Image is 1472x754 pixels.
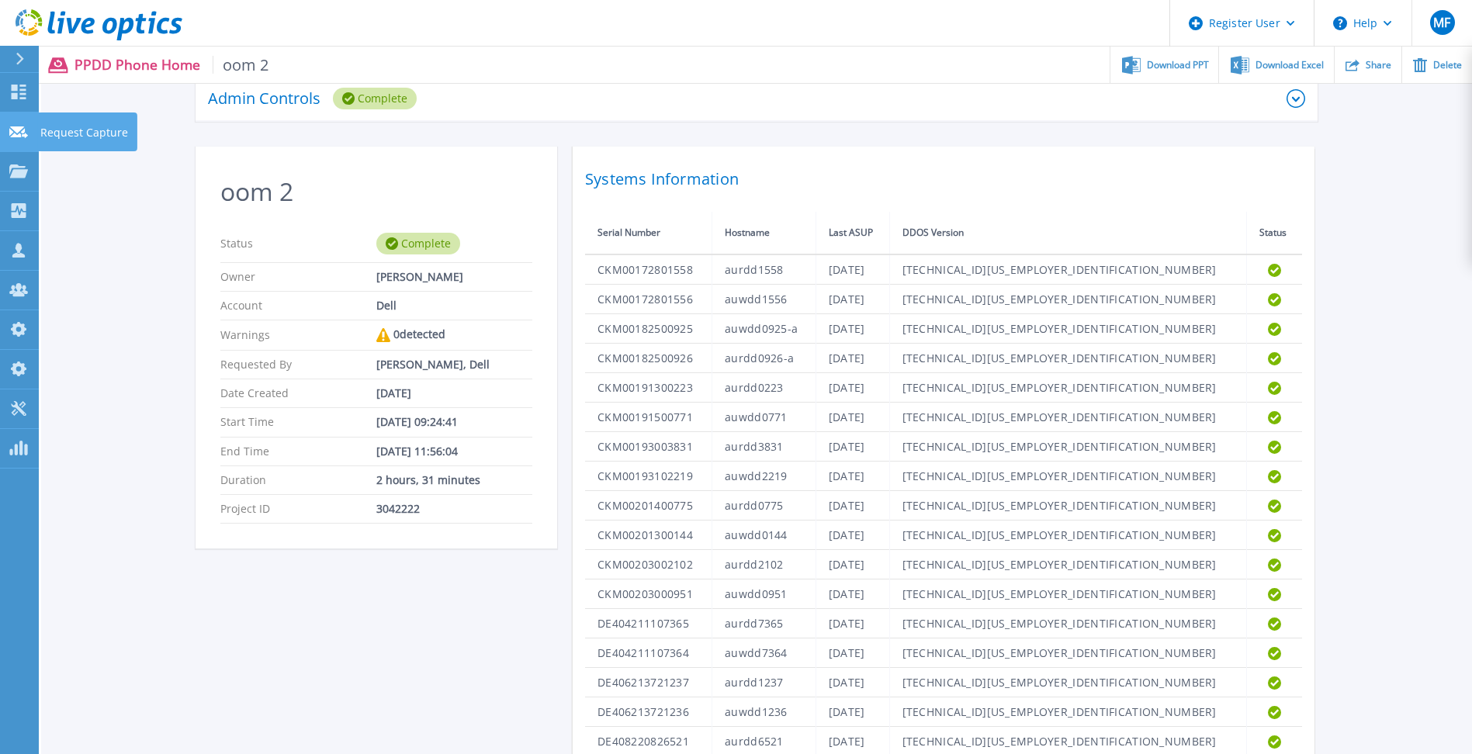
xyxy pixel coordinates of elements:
[585,668,712,697] td: DE406213721237
[376,387,532,399] div: [DATE]
[1147,61,1209,70] span: Download PPT
[889,373,1247,403] td: [TECHNICAL_ID][US_EMPLOYER_IDENTIFICATION_NUMBER]
[816,254,889,285] td: [DATE]
[816,462,889,491] td: [DATE]
[889,638,1247,668] td: [TECHNICAL_ID][US_EMPLOYER_IDENTIFICATION_NUMBER]
[816,609,889,638] td: [DATE]
[1433,16,1450,29] span: MF
[333,88,417,109] div: Complete
[220,358,376,371] p: Requested By
[816,550,889,579] td: [DATE]
[889,521,1247,550] td: [TECHNICAL_ID][US_EMPLOYER_IDENTIFICATION_NUMBER]
[376,299,532,312] div: Dell
[220,178,532,206] h2: oom 2
[1433,61,1462,70] span: Delete
[208,91,320,106] p: Admin Controls
[712,668,816,697] td: aurdd1237
[585,285,712,314] td: CKM00172801556
[712,212,816,254] th: Hostname
[712,697,816,727] td: auwdd1236
[585,550,712,579] td: CKM00203002102
[889,314,1247,344] td: [TECHNICAL_ID][US_EMPLOYER_IDENTIFICATION_NUMBER]
[376,271,532,283] div: [PERSON_NAME]
[376,445,532,458] div: [DATE] 11:56:04
[220,299,376,312] p: Account
[1256,61,1324,70] span: Download Excel
[220,328,376,342] p: Warnings
[816,432,889,462] td: [DATE]
[585,212,712,254] th: Serial Number
[376,503,532,515] div: 3042222
[712,521,816,550] td: auwdd0144
[585,462,712,491] td: CKM00193102219
[1366,61,1391,70] span: Share
[816,212,889,254] th: Last ASUP
[816,373,889,403] td: [DATE]
[220,474,376,486] p: Duration
[220,503,376,515] p: Project ID
[585,432,712,462] td: CKM00193003831
[889,285,1247,314] td: [TECHNICAL_ID][US_EMPLOYER_IDENTIFICATION_NUMBER]
[712,609,816,638] td: aurdd7365
[220,387,376,399] p: Date Created
[712,579,816,609] td: auwdd0951
[220,416,376,428] p: Start Time
[889,550,1247,579] td: [TECHNICAL_ID][US_EMPLOYER_IDENTIFICATION_NUMBER]
[585,373,712,403] td: CKM00191300223
[889,697,1247,727] td: [TECHNICAL_ID][US_EMPLOYER_IDENTIFICATION_NUMBER]
[816,697,889,727] td: [DATE]
[585,165,1302,193] h2: Systems Information
[816,521,889,550] td: [DATE]
[712,285,816,314] td: auwdd1556
[74,56,269,74] p: PPDD Phone Home
[889,403,1247,432] td: [TECHNICAL_ID][US_EMPLOYER_IDENTIFICATION_NUMBER]
[889,579,1247,609] td: [TECHNICAL_ID][US_EMPLOYER_IDENTIFICATION_NUMBER]
[220,271,376,283] p: Owner
[376,416,532,428] div: [DATE] 09:24:41
[889,491,1247,521] td: [TECHNICAL_ID][US_EMPLOYER_IDENTIFICATION_NUMBER]
[585,403,712,432] td: CKM00191500771
[816,285,889,314] td: [DATE]
[816,668,889,697] td: [DATE]
[585,638,712,668] td: DE404211107364
[585,521,712,550] td: CKM00201300144
[712,314,816,344] td: auwdd0925-a
[816,344,889,373] td: [DATE]
[889,344,1247,373] td: [TECHNICAL_ID][US_EMPLOYER_IDENTIFICATION_NUMBER]
[585,314,712,344] td: CKM00182500925
[816,491,889,521] td: [DATE]
[889,254,1247,285] td: [TECHNICAL_ID][US_EMPLOYER_IDENTIFICATION_NUMBER]
[816,638,889,668] td: [DATE]
[585,609,712,638] td: DE404211107365
[585,579,712,609] td: CKM00203000951
[40,112,128,153] p: Request Capture
[376,474,532,486] div: 2 hours, 31 minutes
[712,491,816,521] td: aurdd0775
[816,403,889,432] td: [DATE]
[376,233,460,254] div: Complete
[1247,212,1302,254] th: Status
[889,462,1247,491] td: [TECHNICAL_ID][US_EMPLOYER_IDENTIFICATION_NUMBER]
[889,609,1247,638] td: [TECHNICAL_ID][US_EMPLOYER_IDENTIFICATION_NUMBER]
[585,254,712,285] td: CKM00172801558
[816,314,889,344] td: [DATE]
[585,491,712,521] td: CKM00201400775
[889,668,1247,697] td: [TECHNICAL_ID][US_EMPLOYER_IDENTIFICATION_NUMBER]
[376,328,532,342] div: 0 detected
[889,432,1247,462] td: [TECHNICAL_ID][US_EMPLOYER_IDENTIFICATION_NUMBER]
[220,445,376,458] p: End Time
[712,403,816,432] td: auwdd0771
[213,56,269,74] span: oom 2
[585,344,712,373] td: CKM00182500926
[712,638,816,668] td: auwdd7364
[585,697,712,727] td: DE406213721236
[889,212,1247,254] th: DDOS Version
[712,462,816,491] td: auwdd2219
[712,373,816,403] td: aurdd0223
[712,254,816,285] td: aurdd1558
[712,344,816,373] td: aurdd0926-a
[712,550,816,579] td: aurdd2102
[712,432,816,462] td: aurdd3831
[816,579,889,609] td: [DATE]
[376,358,532,371] div: [PERSON_NAME], Dell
